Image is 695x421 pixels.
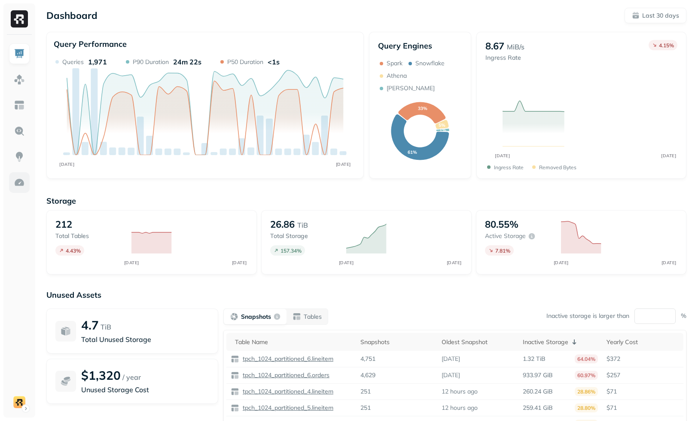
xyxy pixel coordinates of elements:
[46,9,98,21] p: Dashboard
[446,260,461,265] tspan: [DATE]
[553,260,568,265] tspan: [DATE]
[231,371,239,380] img: table
[14,48,25,59] img: Dashboard
[625,8,686,23] button: Last 30 days
[387,72,407,80] p: Athena
[575,371,598,380] p: 60.97%
[239,355,333,363] a: tpch_1024_partitioned_6.lineitem
[14,100,25,111] img: Asset Explorer
[14,125,25,137] img: Query Explorer
[681,312,686,320] p: %
[239,404,333,412] a: tpch_1024_partitioned_5.lineitem
[387,84,435,92] p: [PERSON_NAME]
[439,122,445,128] text: 5%
[575,387,598,396] p: 28.86%
[11,10,28,27] img: Ryft
[418,106,427,111] text: 33%
[523,387,553,396] p: 260.24 GiB
[55,232,123,240] p: Total tables
[485,232,526,240] p: Active storage
[241,313,271,321] p: Snapshots
[642,12,679,20] p: Last 30 days
[14,177,25,188] img: Optimization
[133,58,169,66] p: P90 Duration
[13,396,25,408] img: demo
[81,384,209,395] p: Unused Storage Cost
[575,354,598,363] p: 64.04%
[360,404,371,412] p: 251
[124,260,139,265] tspan: [DATE]
[231,355,239,363] img: table
[607,404,679,412] p: $71
[575,403,598,412] p: 28.80%
[46,196,686,206] p: Storage
[268,58,280,66] p: <1s
[59,162,74,167] tspan: [DATE]
[304,313,322,321] p: Tables
[14,151,25,162] img: Insights
[81,368,121,383] p: $1,320
[607,355,679,363] p: $372
[442,338,514,346] div: Oldest Snapshot
[46,290,686,300] p: Unused Assets
[232,260,247,265] tspan: [DATE]
[507,42,524,52] p: MiB/s
[607,387,679,396] p: $71
[241,404,333,412] p: tpch_1024_partitioned_5.lineitem
[439,127,446,133] text: 1%
[360,387,371,396] p: 251
[241,371,329,379] p: tpch_1024_partitioned_6.orders
[241,387,333,396] p: tpch_1024_partitioned_4.lineitem
[607,371,679,379] p: $257
[378,41,462,51] p: Query Engines
[231,387,239,396] img: table
[54,39,127,49] p: Query Performance
[442,404,478,412] p: 12 hours ago
[661,153,677,158] tspan: [DATE]
[415,59,445,67] p: Snowflake
[173,58,201,66] p: 24m 22s
[101,322,111,332] p: TiB
[408,149,417,155] text: 61%
[14,74,25,85] img: Assets
[55,218,72,230] p: 212
[485,54,524,62] p: Ingress Rate
[495,247,510,254] p: 7.81 %
[239,387,333,396] a: tpch_1024_partitioned_4.lineitem
[241,355,333,363] p: tpch_1024_partitioned_6.lineitem
[387,59,402,67] p: Spark
[280,247,302,254] p: 157.34 %
[81,317,99,333] p: 4.7
[239,371,329,379] a: tpch_1024_partitioned_6.orders
[88,58,107,66] p: 1,971
[360,371,375,379] p: 4,629
[270,232,338,240] p: Total storage
[442,371,460,379] p: [DATE]
[270,218,295,230] p: 26.86
[227,58,263,66] p: P50 Duration
[523,404,553,412] p: 259.41 GiB
[442,387,478,396] p: 12 hours ago
[523,338,568,346] p: Inactive Storage
[297,220,308,230] p: TiB
[539,164,576,171] p: Removed bytes
[546,312,629,320] p: Inactive storage is larger than
[122,372,141,382] p: / year
[360,355,375,363] p: 4,751
[523,355,546,363] p: 1.32 TiB
[607,338,679,346] div: Yearly Cost
[81,334,209,345] p: Total Unused Storage
[485,40,504,52] p: 8.67
[66,247,81,254] p: 4.43 %
[231,404,239,412] img: table
[485,218,518,230] p: 80.55%
[360,338,433,346] div: Snapshots
[661,260,676,265] tspan: [DATE]
[659,42,674,49] p: 4.15 %
[336,162,351,167] tspan: [DATE]
[442,355,460,363] p: [DATE]
[338,260,354,265] tspan: [DATE]
[523,371,553,379] p: 933.97 GiB
[494,164,524,171] p: Ingress Rate
[495,153,510,158] tspan: [DATE]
